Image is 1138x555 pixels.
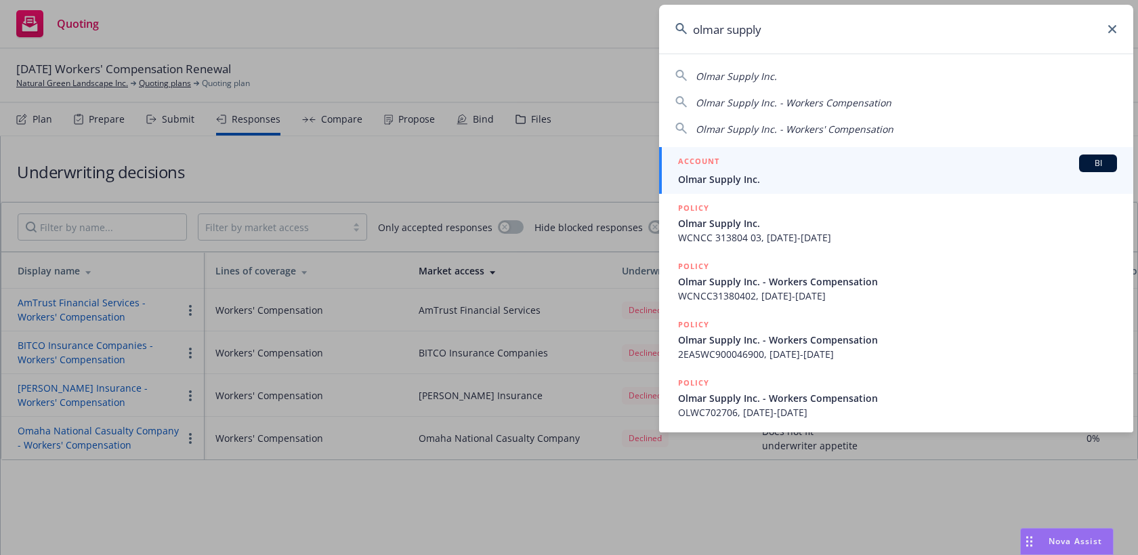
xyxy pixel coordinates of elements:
[678,201,709,215] h5: POLICY
[678,376,709,390] h5: POLICY
[659,310,1133,369] a: POLICYOlmar Supply Inc. - Workers Compensation2EA5WC900046900, [DATE]-[DATE]
[678,391,1117,405] span: Olmar Supply Inc. - Workers Compensation
[678,347,1117,361] span: 2EA5WC900046900, [DATE]-[DATE]
[678,260,709,273] h5: POLICY
[659,194,1133,252] a: POLICYOlmar Supply Inc.WCNCC 313804 03, [DATE]-[DATE]
[659,5,1133,54] input: Search...
[678,289,1117,303] span: WCNCC31380402, [DATE]-[DATE]
[678,318,709,331] h5: POLICY
[696,70,777,83] span: Olmar Supply Inc.
[678,230,1117,245] span: WCNCC 313804 03, [DATE]-[DATE]
[696,96,891,109] span: Olmar Supply Inc. - Workers Compensation
[1084,157,1112,169] span: BI
[659,147,1133,194] a: ACCOUNTBIOlmar Supply Inc.
[678,172,1117,186] span: Olmar Supply Inc.
[659,369,1133,427] a: POLICYOlmar Supply Inc. - Workers CompensationOLWC702706, [DATE]-[DATE]
[659,252,1133,310] a: POLICYOlmar Supply Inc. - Workers CompensationWCNCC31380402, [DATE]-[DATE]
[678,216,1117,230] span: Olmar Supply Inc.
[1049,535,1102,547] span: Nova Assist
[696,123,893,136] span: Olmar Supply Inc. - Workers' Compensation
[678,333,1117,347] span: Olmar Supply Inc. - Workers Compensation
[1020,528,1114,555] button: Nova Assist
[678,274,1117,289] span: Olmar Supply Inc. - Workers Compensation
[678,405,1117,419] span: OLWC702706, [DATE]-[DATE]
[1021,529,1038,554] div: Drag to move
[678,155,719,171] h5: ACCOUNT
